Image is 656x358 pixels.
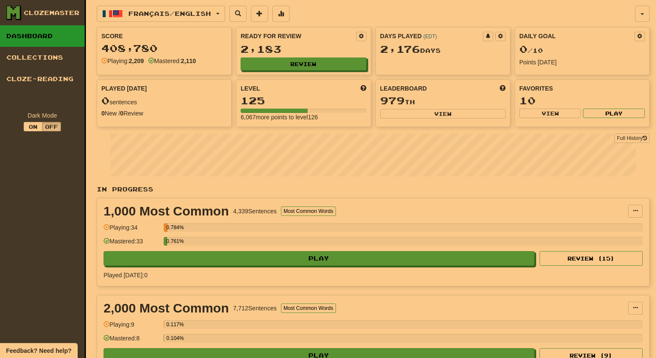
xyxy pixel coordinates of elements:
strong: 2,209 [129,58,144,64]
div: 0.784% [166,223,167,232]
button: Most Common Words [281,206,336,216]
span: Level [241,84,260,93]
div: Playing: 9 [104,320,159,334]
div: 7,712 Sentences [233,304,277,312]
button: Review [241,58,366,70]
span: This week in points, UTC [500,84,506,93]
div: 10 [519,95,645,106]
span: Score more points to level up [360,84,366,93]
strong: 2,110 [181,58,196,64]
div: Score [101,32,227,40]
strong: 0 [120,110,124,117]
button: Review (15) [540,251,643,266]
div: 0.761% [166,237,167,246]
span: 2,176 [380,43,420,55]
div: Dark Mode [6,111,78,120]
p: In Progress [97,185,650,194]
div: Clozemaster [24,9,79,17]
div: 125 [241,95,366,106]
div: Points [DATE] [519,58,645,67]
span: Français / English [128,10,211,17]
a: Full History [614,133,650,143]
div: sentences [101,95,227,106]
div: Playing: 34 [104,223,159,237]
div: Mastered: 8 [104,334,159,348]
div: Daily Goal [519,32,635,41]
span: 0 [519,43,528,55]
button: View [519,109,581,118]
button: View [380,109,506,118]
div: Mastered: 33 [104,237,159,251]
span: Played [DATE] [101,84,147,93]
div: Favorites [519,84,645,93]
button: Play [583,109,645,118]
span: 0 [101,94,110,106]
span: Leaderboard [380,84,427,93]
div: Day s [380,44,506,55]
span: Played [DATE]: 0 [104,272,147,279]
div: Playing: [101,57,144,65]
div: Days Played [380,32,483,40]
span: / 10 [519,47,543,54]
div: 2,183 [241,44,366,55]
span: 979 [380,94,405,106]
button: Add sentence to collection [251,6,268,22]
button: More stats [272,6,290,22]
span: Open feedback widget [6,346,71,355]
strong: 0 [101,110,105,117]
div: th [380,95,506,106]
button: Français/English [97,6,225,22]
div: New / Review [101,109,227,118]
button: Search sentences [229,6,247,22]
div: 6,067 more points to level 126 [241,113,366,121]
button: Off [42,122,61,131]
div: 408,780 [101,43,227,54]
button: On [24,122,43,131]
div: Ready for Review [241,32,356,40]
button: Play [104,251,534,266]
button: Most Common Words [281,303,336,313]
div: 2,000 Most Common [104,302,229,315]
div: 4,339 Sentences [233,207,277,215]
div: 1,000 Most Common [104,205,229,218]
a: (EDT) [423,33,437,39]
div: Mastered: [148,57,196,65]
